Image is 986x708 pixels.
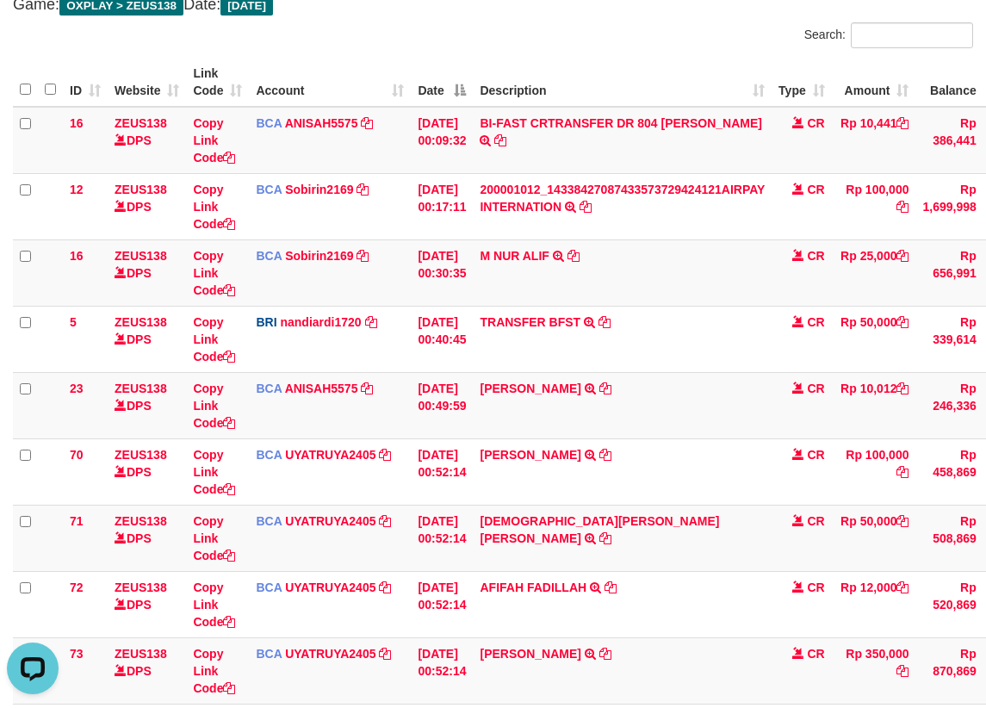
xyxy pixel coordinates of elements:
[357,249,369,263] a: Copy Sobirin2169 to clipboard
[285,514,375,528] a: UYATRUYA2405
[808,647,825,661] span: CR
[193,382,235,430] a: Copy Link Code
[70,116,84,130] span: 16
[256,514,282,528] span: BCA
[567,249,580,263] a: Copy M NUR ALIF to clipboard
[808,116,825,130] span: CR
[193,448,235,496] a: Copy Link Code
[832,239,916,306] td: Rp 25,000
[851,22,973,48] input: Search:
[256,315,276,329] span: BRI
[256,448,282,462] span: BCA
[480,448,580,462] a: [PERSON_NAME]
[379,647,391,661] a: Copy UYATRUYA2405 to clipboard
[256,647,282,661] span: BCA
[249,58,411,107] th: Account: activate to sort column ascending
[193,183,235,231] a: Copy Link Code
[411,239,473,306] td: [DATE] 00:30:35
[108,571,186,637] td: DPS
[70,514,84,528] span: 71
[915,306,983,372] td: Rp 339,614
[108,306,186,372] td: DPS
[285,448,375,462] a: UYATRUYA2405
[361,382,373,395] a: Copy ANISAH5575 to clipboard
[285,249,353,263] a: Sobirin2169
[285,382,358,395] a: ANISAH5575
[379,514,391,528] a: Copy UYATRUYA2405 to clipboard
[896,465,908,479] a: Copy Rp 100,000 to clipboard
[808,448,825,462] span: CR
[115,647,167,661] a: ZEUS138
[193,249,235,297] a: Copy Link Code
[896,664,908,678] a: Copy Rp 350,000 to clipboard
[115,448,167,462] a: ZEUS138
[896,581,908,594] a: Copy Rp 12,000 to clipboard
[285,647,375,661] a: UYATRUYA2405
[411,173,473,239] td: [DATE] 00:17:11
[108,58,186,107] th: Website: activate to sort column ascending
[256,249,282,263] span: BCA
[108,239,186,306] td: DPS
[832,438,916,505] td: Rp 100,000
[915,173,983,239] td: Rp 1,699,998
[832,372,916,438] td: Rp 10,012
[473,58,772,107] th: Description: activate to sort column ascending
[896,249,908,263] a: Copy Rp 25,000 to clipboard
[832,173,916,239] td: Rp 100,000
[599,448,611,462] a: Copy MUHAMMAD NUR SIDIK to clipboard
[193,315,235,363] a: Copy Link Code
[285,581,375,594] a: UYATRUYA2405
[896,315,908,329] a: Copy Rp 50,000 to clipboard
[915,58,983,107] th: Balance
[115,514,167,528] a: ZEUS138
[832,505,916,571] td: Rp 50,000
[480,581,586,594] a: AFIFAH FADILLAH
[480,647,580,661] a: [PERSON_NAME]
[411,306,473,372] td: [DATE] 00:40:45
[115,183,167,196] a: ZEUS138
[115,581,167,594] a: ZEUS138
[832,107,916,174] td: Rp 10,441
[808,315,825,329] span: CR
[480,183,765,214] a: 200001012_14338427087433573729424121AIRPAY INTERNATION
[915,107,983,174] td: Rp 386,441
[70,448,84,462] span: 70
[193,581,235,629] a: Copy Link Code
[285,116,358,130] a: ANISAH5575
[285,183,353,196] a: Sobirin2169
[494,134,506,147] a: Copy BI-FAST CRTRANSFER DR 804 AGUS SALIM to clipboard
[280,315,361,329] a: nandiardi1720
[115,249,167,263] a: ZEUS138
[115,382,167,395] a: ZEUS138
[70,581,84,594] span: 72
[70,183,84,196] span: 12
[598,315,611,329] a: Copy TRANSFER BFST to clipboard
[108,505,186,571] td: DPS
[832,58,916,107] th: Amount: activate to sort column ascending
[411,571,473,637] td: [DATE] 00:52:14
[480,315,580,329] a: TRANSFER BFST
[411,505,473,571] td: [DATE] 00:52:14
[70,382,84,395] span: 23
[70,315,77,329] span: 5
[193,116,235,165] a: Copy Link Code
[896,514,908,528] a: Copy Rp 50,000 to clipboard
[808,183,825,196] span: CR
[915,505,983,571] td: Rp 508,869
[411,372,473,438] td: [DATE] 00:49:59
[599,531,611,545] a: Copy MUHAMMAD NUR IHSAN to clipboard
[896,382,908,395] a: Copy Rp 10,012 to clipboard
[361,116,373,130] a: Copy ANISAH5575 to clipboard
[108,637,186,704] td: DPS
[599,647,611,661] a: Copy GERRY RICHARD PAND to clipboard
[70,249,84,263] span: 16
[480,382,580,395] a: [PERSON_NAME]
[365,315,377,329] a: Copy nandiardi1720 to clipboard
[480,249,549,263] a: M NUR ALIF
[808,514,825,528] span: CR
[108,107,186,174] td: DPS
[193,514,235,562] a: Copy Link Code
[896,200,908,214] a: Copy Rp 100,000 to clipboard
[411,107,473,174] td: [DATE] 00:09:32
[915,372,983,438] td: Rp 246,336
